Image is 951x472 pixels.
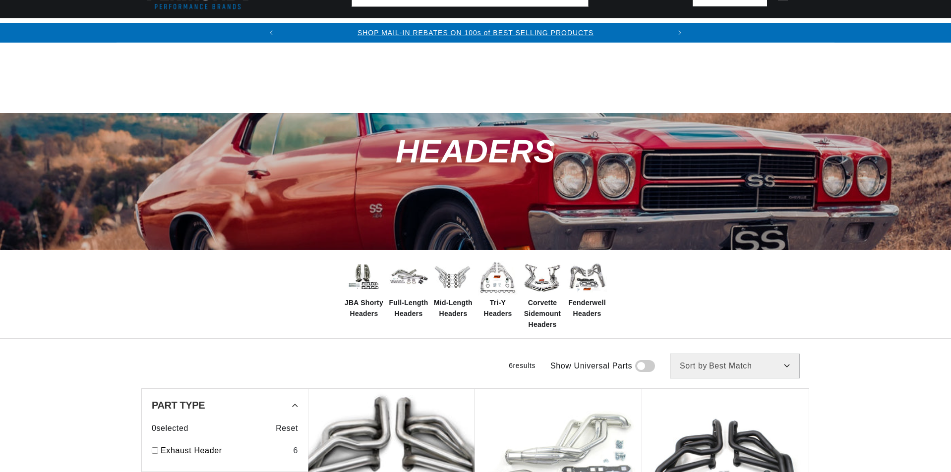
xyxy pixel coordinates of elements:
[567,258,607,319] a: Fenderwell Headers Fenderwell Headers
[396,133,555,169] span: Headers
[389,262,428,293] img: Full-Length Headers
[605,18,703,42] summary: Battery Products
[293,444,298,457] div: 6
[152,400,205,410] span: Part Type
[670,23,690,43] button: Translation missing: en.sections.announcements.next_announcement
[389,297,428,319] span: Full-Length Headers
[261,23,281,43] button: Translation missing: en.sections.announcements.previous_announcement
[248,18,358,42] summary: Coils & Distributors
[161,444,289,457] a: Exhaust Header
[344,261,384,294] img: JBA Shorty Headers
[523,258,562,297] img: Corvette Sidemount Headers
[358,18,530,42] summary: Headers, Exhausts & Components
[152,422,188,435] span: 0 selected
[523,258,562,330] a: Corvette Sidemount Headers Corvette Sidemount Headers
[141,18,248,42] summary: Ignition Conversions
[478,258,518,297] img: Tri-Y Headers
[567,258,607,297] img: Fenderwell Headers
[281,27,670,38] div: 1 of 2
[433,297,473,319] span: Mid-Length Headers
[478,297,518,319] span: Tri-Y Headers
[389,258,428,319] a: Full-Length Headers Full-Length Headers
[433,258,473,297] img: Mid-Length Headers
[703,18,797,42] summary: Spark Plug Wires
[281,27,670,38] div: Announcement
[523,297,562,330] span: Corvette Sidemount Headers
[344,258,384,319] a: JBA Shorty Headers JBA Shorty Headers
[117,23,834,43] slideshow-component: Translation missing: en.sections.announcements.announcement_bar
[344,297,384,319] span: JBA Shorty Headers
[478,258,518,319] a: Tri-Y Headers Tri-Y Headers
[357,29,594,37] a: SHOP MAIL-IN REBATES ON 100s of BEST SELLING PRODUCTS
[567,297,607,319] span: Fenderwell Headers
[433,258,473,319] a: Mid-Length Headers Mid-Length Headers
[797,18,866,42] summary: Motorcycle
[550,360,632,372] span: Show Universal Parts
[670,354,800,378] select: Sort by
[509,362,535,369] span: 6 results
[276,422,298,435] span: Reset
[680,362,707,370] span: Sort by
[530,18,605,42] summary: Engine Swaps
